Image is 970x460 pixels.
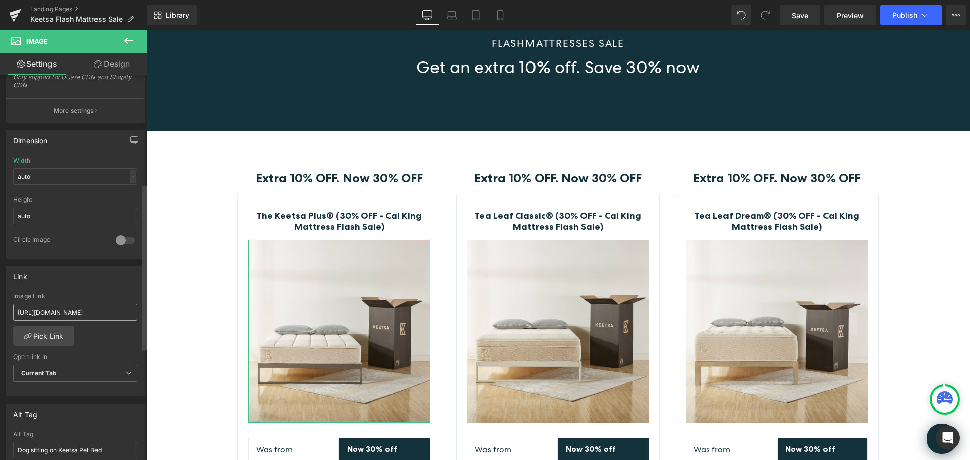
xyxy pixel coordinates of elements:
[13,73,137,96] div: Only support for UCare CDN and Shopify CDN
[110,140,277,155] strong: Extra 10% OFF. Now 30% OFF
[13,404,37,419] div: Alt Tag
[13,293,137,300] div: Image Link
[13,304,137,321] input: https://your-shop.myshopify.com
[837,10,864,21] span: Preview
[110,413,185,426] p: Was from
[54,106,94,115] p: More settings
[755,5,775,25] button: Redo
[540,180,722,202] a: Tea Leaf Dream® (30% OFF - Cal King Mattress Flash Sale)
[130,170,136,183] div: -
[639,414,689,424] strong: Now 30% off
[946,5,966,25] button: More
[102,180,284,202] a: The Keetsa Plus® (30% OFF - Cal King Mattress Flash Sale)
[13,431,137,438] div: Alt Tag
[270,26,554,48] span: Get an extra 10% off. Save 30% now
[892,11,917,19] span: Publish
[6,98,144,122] button: More settings
[321,180,503,202] a: Tea Leaf Classic® (30% OFF - Cal King Mattress Flash Sale)
[540,210,722,392] img: Keetsa Ant-Mite mattress protector
[13,157,30,164] div: Width
[30,5,147,13] a: Landing Pages
[880,5,942,25] button: Publish
[488,5,512,25] a: Mobile
[13,267,27,281] div: Link
[13,326,74,346] a: Pick Link
[13,353,137,361] div: Open link In
[792,10,808,21] span: Save
[201,414,251,424] strong: Now 30% off
[321,210,503,392] img: Keetsa pillow plus clearance
[13,168,137,185] input: auto
[440,5,464,25] a: Laptop
[548,413,623,426] p: Was from
[346,7,379,20] span: FLASH
[102,210,284,392] img: Dog sitting on Keetsa Pet Bed
[547,140,714,155] span: Extra 10% OFF. Now 30% OFF
[767,379,824,450] iframe: Tidio Chat
[13,196,137,203] div: Height
[420,414,470,424] strong: Now 30% off
[936,426,960,450] div: Open Intercom Messenger
[147,5,197,25] a: New Library
[166,11,189,20] span: Library
[415,5,440,25] a: Desktop
[13,208,137,224] input: auto
[825,5,876,25] a: Preview
[13,442,137,458] input: Your alt tags go here
[21,369,57,377] b: Current Tab
[30,15,123,23] span: Keetsa Flash Mattress Sale
[13,236,106,246] div: Circle Image
[329,413,404,426] p: Was from
[328,140,496,155] span: Extra 10% OFF. Now 30% OFF
[13,131,48,145] div: Dimension
[26,37,48,45] span: Image
[379,7,478,20] span: MATTRESSES SALE
[75,53,149,75] a: Design
[464,5,488,25] a: Tablet
[731,5,751,25] button: Undo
